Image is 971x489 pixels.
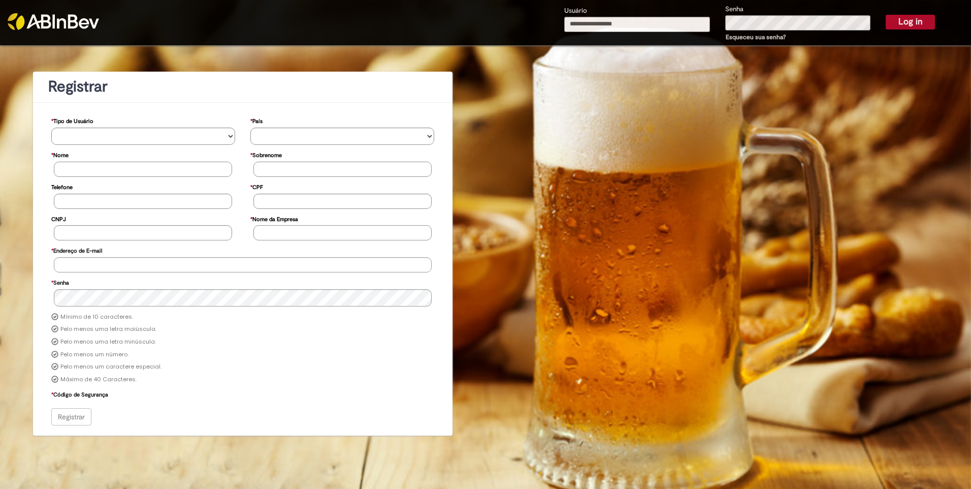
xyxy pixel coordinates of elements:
label: CPF [250,179,263,194]
label: Tipo de Usuário [51,113,93,128]
a: Esqueceu sua senha? [726,33,786,41]
label: Nome [51,147,69,162]
h1: Registrar [48,78,437,95]
label: CNPJ [51,211,66,226]
img: ABInbev-white.png [8,13,99,30]
label: Mínimo de 10 caracteres. [60,313,133,321]
button: Log in [886,15,935,29]
label: Telefone [51,179,73,194]
label: Pelo menos um número. [60,351,128,359]
label: Senha [51,274,69,289]
label: Nome da Empresa [250,211,298,226]
label: Pelo menos um caractere especial. [60,363,161,371]
label: Pelo menos uma letra minúscula. [60,338,156,346]
label: Endereço de E-mail [51,242,102,257]
label: País [250,113,263,128]
label: Código de Segurança [51,386,108,401]
label: Pelo menos uma letra maiúscula. [60,325,156,333]
label: Senha [725,5,743,14]
label: Sobrenome [250,147,282,162]
label: Máximo de 40 Caracteres. [60,376,137,384]
label: Usuário [564,6,587,16]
